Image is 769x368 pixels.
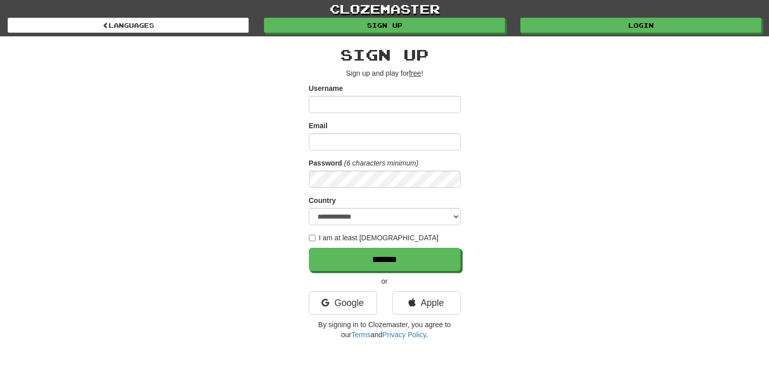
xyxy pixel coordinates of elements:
[409,69,421,77] u: free
[309,233,439,243] label: I am at least [DEMOGRAPHIC_DATA]
[309,291,377,314] a: Google
[351,331,371,339] a: Terms
[520,18,761,33] a: Login
[309,276,461,286] p: or
[309,46,461,63] h2: Sign up
[8,18,249,33] a: Languages
[309,83,343,93] label: Username
[382,331,426,339] a: Privacy Policy
[309,68,461,78] p: Sign up and play for !
[309,121,328,131] label: Email
[344,159,419,167] em: (6 characters minimum)
[309,158,342,168] label: Password
[264,18,505,33] a: Sign up
[309,320,461,340] p: By signing in to Clozemaster, you agree to our and .
[392,291,461,314] a: Apple
[309,195,336,205] label: Country
[309,235,315,241] input: I am at least [DEMOGRAPHIC_DATA]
